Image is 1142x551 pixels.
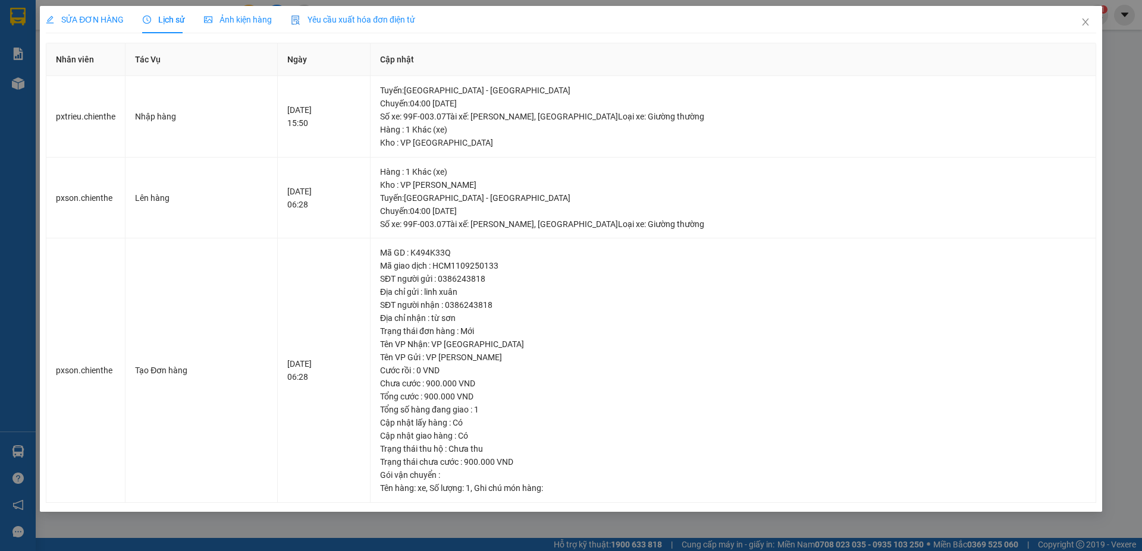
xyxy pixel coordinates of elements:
span: SỬA ĐƠN HÀNG [46,15,124,24]
div: SĐT người nhận : 0386243818 [380,298,1086,311]
div: Tổng số hàng đang giao : 1 [380,403,1086,416]
div: Mã giao dịch : HCM1109250133 [380,259,1086,272]
div: Hàng : 1 Khác (xe) [380,123,1086,136]
th: Nhân viên [46,43,126,76]
div: Lên hàng [135,191,268,204]
span: xe [418,483,426,493]
td: pxson.chienthe [46,158,126,239]
th: Ngày [278,43,371,76]
div: Cước rồi : 0 VND [380,364,1086,377]
div: Gói vận chuyển : [380,468,1086,481]
td: pxson.chienthe [46,238,126,503]
div: Tên VP Gửi : VP [PERSON_NAME] [380,351,1086,364]
div: [DATE] 06:28 [287,185,360,211]
div: Kho : VP [PERSON_NAME] [380,178,1086,191]
div: Trạng thái đơn hàng : Mới [380,325,1086,338]
span: close [1081,17,1090,27]
span: picture [204,15,212,24]
th: Cập nhật [371,43,1096,76]
div: Tên VP Nhận: VP [GEOGRAPHIC_DATA] [380,338,1086,351]
div: [DATE] 15:50 [287,103,360,130]
button: Close [1069,6,1102,39]
div: Tổng cước : 900.000 VND [380,390,1086,403]
div: Tên hàng: , Số lượng: , Ghi chú món hàng: [380,481,1086,495]
img: icon [291,15,300,25]
th: Tác Vụ [126,43,278,76]
span: clock-circle [143,15,151,24]
span: edit [46,15,54,24]
span: 1 [466,483,470,493]
div: Địa chỉ gửi : linh xuân [380,285,1086,298]
div: Cập nhật giao hàng : Có [380,429,1086,442]
td: pxtrieu.chienthe [46,76,126,158]
span: Ảnh kiện hàng [204,15,272,24]
span: Yêu cầu xuất hóa đơn điện tử [291,15,415,24]
div: Cập nhật lấy hàng : Có [380,416,1086,429]
div: [DATE] 06:28 [287,357,360,383]
div: Trạng thái chưa cước : 900.000 VND [380,455,1086,468]
div: Tuyến : [GEOGRAPHIC_DATA] - [GEOGRAPHIC_DATA] Chuyến: 04:00 [DATE] Số xe: 99F-003.07 Tài xế: [PER... [380,191,1086,231]
div: SĐT người gửi : 0386243818 [380,272,1086,285]
div: Hàng : 1 Khác (xe) [380,165,1086,178]
div: Kho : VP [GEOGRAPHIC_DATA] [380,136,1086,149]
div: Nhập hàng [135,110,268,123]
div: Chưa cước : 900.000 VND [380,377,1086,390]
div: Địa chỉ nhận : từ sơn [380,311,1086,325]
div: Trạng thái thu hộ : Chưa thu [380,442,1086,455]
div: Tuyến : [GEOGRAPHIC_DATA] - [GEOGRAPHIC_DATA] Chuyến: 04:00 [DATE] Số xe: 99F-003.07 Tài xế: [PER... [380,84,1086,123]
span: Lịch sử [143,15,185,24]
div: Mã GD : K494K33Q [380,246,1086,259]
div: Tạo Đơn hàng [135,364,268,377]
